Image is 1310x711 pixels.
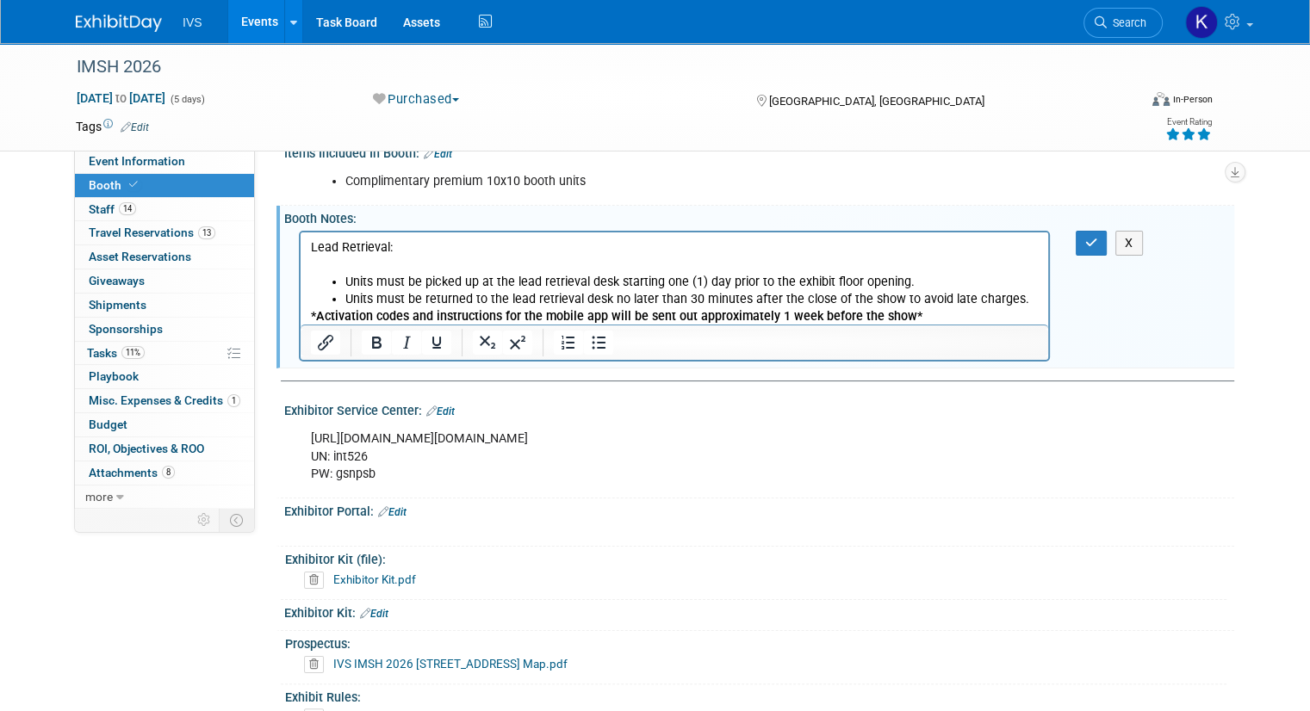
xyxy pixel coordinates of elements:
[75,413,254,436] a: Budget
[10,7,738,41] p: Lead Retrieval:
[554,331,583,355] button: Numbered list
[75,437,254,461] a: ROI, Objectives & ROO
[183,15,202,29] span: IVS
[45,41,738,59] li: Units must be picked up at the lead retrieval desk starting one (1) day prior to the exhibit floo...
[89,226,215,239] span: Travel Reservations
[1107,16,1146,29] span: Search
[1165,118,1212,127] div: Event Rating
[284,498,1234,521] div: Exhibitor Portal:
[1083,8,1163,38] a: Search
[285,684,1226,706] div: Exhibit Rules:
[311,331,340,355] button: Insert/edit link
[121,121,149,133] a: Edit
[285,547,1226,568] div: Exhibitor Kit (file):
[89,322,163,336] span: Sponsorships
[424,148,452,160] a: Edit
[75,221,254,244] a: Travel Reservations13
[45,59,738,76] li: Units must be returned to the lead retrieval desk no later than 30 minutes after the close of the...
[76,118,149,135] td: Tags
[333,572,416,586] a: Exhibitor Kit.pdf
[9,7,739,93] body: Rich Text Area. Press ALT-0 for help.
[304,574,331,586] a: Delete attachment?
[299,422,1050,491] div: [URL][DOMAIN_NAME][DOMAIN_NAME] UN: int526 PW: gsnpsb
[75,389,254,412] a: Misc. Expenses & Credits1
[301,232,1048,325] iframe: Rich Text Area
[75,294,254,317] a: Shipments
[304,658,331,671] a: Delete attachment?
[362,331,391,355] button: Bold
[189,509,220,531] td: Personalize Event Tab Strip
[162,466,175,479] span: 8
[89,417,127,431] span: Budget
[360,608,388,620] a: Edit
[227,394,240,407] span: 1
[89,393,240,407] span: Misc. Expenses & Credits
[345,173,1040,190] li: Complimentary premium 10x10 booth units
[75,150,254,173] a: Event Information
[71,52,1116,83] div: IMSH 2026
[426,405,455,417] a: Edit
[285,631,1226,652] div: Prospectus:
[422,331,451,355] button: Underline
[75,245,254,269] a: Asset Reservations
[169,94,205,105] span: (5 days)
[89,154,185,168] span: Event Information
[284,206,1234,227] div: Booth Notes:
[1045,90,1213,115] div: Event Format
[87,346,145,360] span: Tasks
[121,346,145,359] span: 11%
[333,657,568,671] a: IVS IMSH 2026 [STREET_ADDRESS] Map.pdf
[1172,93,1213,106] div: In-Person
[89,202,136,216] span: Staff
[284,398,1234,420] div: Exhibitor Service Center:
[10,77,622,91] b: *Activation codes and instructions for the mobile app will be sent out approximately 1 week befor...
[76,15,162,32] img: ExhibitDay
[503,331,532,355] button: Superscript
[1185,6,1218,39] img: Kate Wroblewski
[220,509,255,531] td: Toggle Event Tabs
[75,485,254,509] a: more
[75,342,254,365] a: Tasks11%
[1115,231,1143,256] button: X
[284,600,1234,622] div: Exhibitor Kit:
[75,461,254,485] a: Attachments8
[75,318,254,341] a: Sponsorships
[119,202,136,215] span: 14
[89,466,175,479] span: Attachments
[75,198,254,221] a: Staff14
[198,226,215,239] span: 13
[129,180,138,189] i: Booth reservation complete
[89,274,145,287] span: Giveaways
[584,331,613,355] button: Bullet list
[75,269,254,293] a: Giveaways
[89,298,146,312] span: Shipments
[89,442,204,455] span: ROI, Objectives & ROO
[89,369,139,383] span: Playbook
[75,365,254,388] a: Playbook
[85,490,113,504] span: more
[113,91,129,105] span: to
[392,331,421,355] button: Italic
[769,95,984,108] span: [GEOGRAPHIC_DATA], [GEOGRAPHIC_DATA]
[89,250,191,263] span: Asset Reservations
[1152,92,1170,106] img: Format-Inperson.png
[367,90,466,108] button: Purchased
[89,178,141,192] span: Booth
[75,174,254,197] a: Booth
[473,331,502,355] button: Subscript
[76,90,166,106] span: [DATE] [DATE]
[378,506,407,518] a: Edit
